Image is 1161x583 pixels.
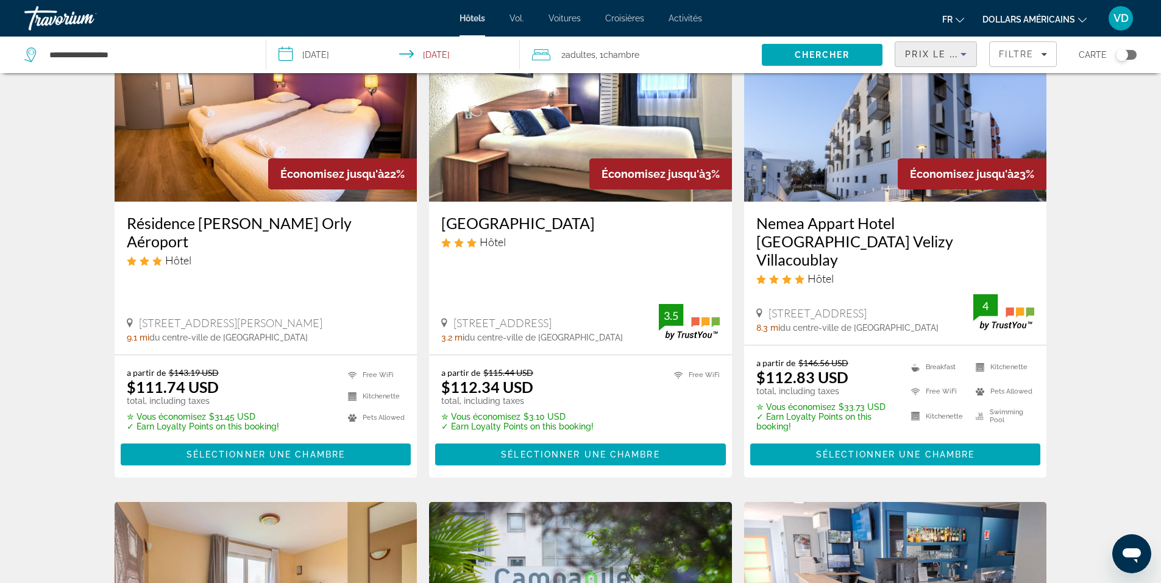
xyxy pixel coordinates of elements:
[48,46,247,64] input: Search hotel destination
[441,214,720,232] a: [GEOGRAPHIC_DATA]
[780,323,939,333] span: du centre-ville de [GEOGRAPHIC_DATA]
[756,386,896,396] p: total, including taxes
[441,333,464,342] span: 3.2 mi
[905,49,1001,59] span: Prix ​​le plus bas
[127,333,149,342] span: 9.1 mi
[268,158,417,189] div: 22%
[460,13,485,23] a: Hôtels
[149,333,308,342] span: du centre-ville de [GEOGRAPHIC_DATA]
[441,422,594,431] p: ✓ Earn Loyalty Points on this booking!
[589,158,732,189] div: 3%
[659,304,720,340] img: TrustYou guest rating badge
[942,15,953,24] font: fr
[441,396,594,406] p: total, including taxes
[127,412,279,422] p: $31.45 USD
[464,333,623,342] span: du centre-ville de [GEOGRAPHIC_DATA]
[798,358,848,368] del: $146.56 USD
[756,368,848,386] ins: $112.83 USD
[816,450,975,459] span: Sélectionner une chambre
[756,358,795,368] span: a partir de
[756,402,836,412] span: ✮ Vous économisez
[905,383,970,401] li: Free WiFi
[549,13,581,23] a: Voitures
[127,253,405,267] div: 3 star Hotel
[769,306,867,320] span: [STREET_ADDRESS]
[169,367,219,378] del: $143.19 USD
[970,383,1034,401] li: Pets Allowed
[1112,534,1151,573] iframe: Bouton de lancement de la fenêtre de messagerie
[453,316,552,330] span: [STREET_ADDRESS]
[756,214,1035,269] a: Nemea Appart Hotel [GEOGRAPHIC_DATA] Velizy Villacoublay
[342,367,405,383] li: Free WiFi
[669,13,702,23] a: Activités
[659,308,683,323] div: 3.5
[115,7,417,202] img: Résidence Hera Paris Orly Aéroport
[127,412,206,422] span: ✮ Vous économisez
[342,410,405,425] li: Pets Allowed
[595,46,639,63] span: , 1
[509,13,524,23] a: Vol.
[561,46,595,63] span: 2
[744,7,1047,202] a: Nemea Appart Hotel Europe Velizy Villacoublay
[342,389,405,404] li: Kitchenette
[435,447,726,460] a: Sélectionner une chambre
[441,378,533,396] ins: $112.34 USD
[24,2,146,34] a: Travorium
[501,450,659,459] span: Sélectionner une chambre
[970,358,1034,376] li: Kitchenette
[520,37,762,73] button: Travelers: 2 adults, 0 children
[750,443,1041,465] button: Sélectionner une chambre
[127,378,219,396] ins: $111.74 USD
[1113,12,1129,24] font: VD
[480,235,506,249] span: Hôtel
[165,253,191,267] span: Hôtel
[762,44,882,66] button: Search
[280,168,384,180] span: Économisez jusqu'à
[435,443,726,465] button: Sélectionner une chambre
[756,412,896,431] p: ✓ Earn Loyalty Points on this booking!
[905,358,970,376] li: Breakfast
[603,50,639,60] span: Chambre
[905,47,967,62] mat-select: Sort by
[483,367,533,378] del: $115.44 USD
[756,323,780,333] span: 8.3 mi
[808,272,834,285] span: Hôtel
[266,37,520,73] button: Select check in and out date
[973,294,1034,330] img: TrustYou guest rating badge
[127,422,279,431] p: ✓ Earn Loyalty Points on this booking!
[942,10,964,28] button: Changer de langue
[989,41,1057,67] button: Filters
[1079,46,1107,63] span: Carte
[1107,49,1137,60] button: Toggle map
[668,367,720,383] li: Free WiFi
[982,15,1075,24] font: dollars américains
[1105,5,1137,31] button: Menu utilisateur
[441,412,594,422] p: $3.10 USD
[905,407,970,425] li: Kitchenette
[756,402,896,412] p: $33.73 USD
[186,450,345,459] span: Sélectionner une chambre
[127,214,405,250] a: Résidence [PERSON_NAME] Orly Aéroport
[750,447,1041,460] a: Sélectionner une chambre
[127,396,279,406] p: total, including taxes
[910,168,1014,180] span: Économisez jusqu'à
[756,272,1035,285] div: 4 star Hotel
[973,299,998,313] div: 4
[429,7,732,202] img: Art Hotel Paris Est
[605,13,644,23] a: Croisières
[127,367,166,378] span: a partir de
[970,407,1034,425] li: Swimming Pool
[121,443,411,465] button: Sélectionner une chambre
[566,50,595,60] span: Adultes
[441,412,520,422] span: ✮ Vous économisez
[139,316,322,330] span: [STREET_ADDRESS][PERSON_NAME]
[999,49,1034,59] span: Filtre
[898,158,1046,189] div: 23%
